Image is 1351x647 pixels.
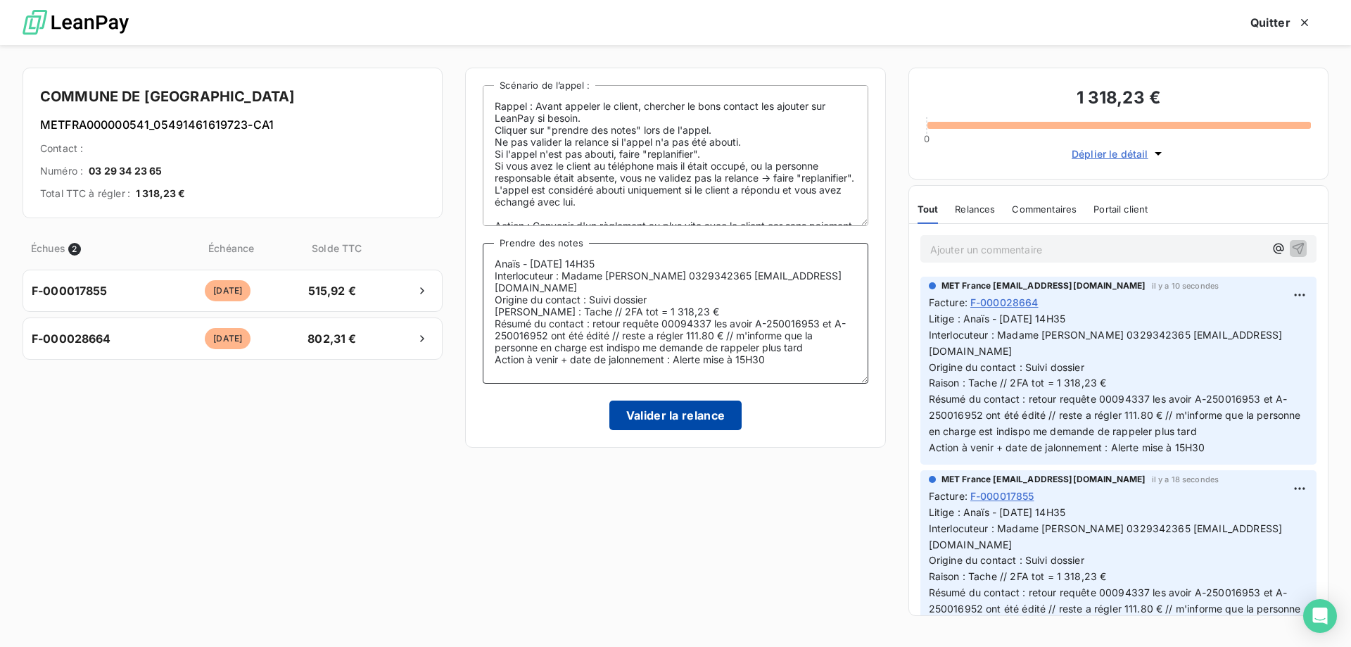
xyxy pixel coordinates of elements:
[1233,8,1328,37] button: Quitter
[941,279,1146,292] span: MET France [EMAIL_ADDRESS][DOMAIN_NAME]
[295,282,369,299] span: 515,92 €
[68,243,81,256] span: 2
[40,142,83,156] span: Contact :
[136,187,186,201] span: 1 318,23 €
[205,280,250,301] span: [DATE]
[205,328,250,349] span: [DATE]
[165,241,297,256] span: Échéance
[1152,282,1219,290] span: il y a 10 secondes
[483,85,868,226] textarea: Rappel : Avant appeler le client, chercher le bons contact les ajouter sur LeanPay si besoin. Cli...
[1152,475,1219,484] span: il y a 18 secondes
[40,187,130,201] span: Total TTC à régler :
[970,489,1034,503] span: F-000017855
[929,295,968,310] span: Facture :
[32,282,108,299] span: F-000017855
[23,4,129,42] img: logo LeanPay
[1093,203,1148,215] span: Portail client
[941,473,1146,486] span: MET France [EMAIL_ADDRESS][DOMAIN_NAME]
[1012,203,1077,215] span: Commentaires
[32,330,111,347] span: F-000028664
[31,241,65,256] span: Échues
[924,133,930,144] span: 0
[929,313,1304,453] span: Litige : Anaïs - [DATE] 14H35 Interlocuteur : Madame [PERSON_NAME] 0329342365 [EMAIL_ADDRESS][DOM...
[929,506,1304,647] span: Litige : Anaïs - [DATE] 14H35 Interlocuteur : Madame [PERSON_NAME] 0329342365 [EMAIL_ADDRESS][DOM...
[929,489,968,503] span: Facture :
[918,203,939,215] span: Tout
[89,164,162,178] span: 03 29 34 23 65
[295,330,369,347] span: 802,31 €
[926,85,1311,113] h3: 1 318,23 €
[40,164,83,178] span: Numéro :
[1067,146,1169,162] button: Déplier le détail
[609,401,742,430] button: Valider la relance
[970,295,1039,310] span: F-000028664
[1303,599,1337,633] div: Open Intercom Messenger
[955,203,995,215] span: Relances
[40,116,425,133] h6: METFRA000000541_05491461619723-CA1
[40,85,425,108] h4: COMMUNE DE [GEOGRAPHIC_DATA]
[483,243,868,384] textarea: Anaïs - [DATE] 14H35 Interlocuteur : Madame [PERSON_NAME] 0329342365 [EMAIL_ADDRESS][DOMAIN_NAME]...
[300,241,374,256] span: Solde TTC
[1072,146,1148,161] span: Déplier le détail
